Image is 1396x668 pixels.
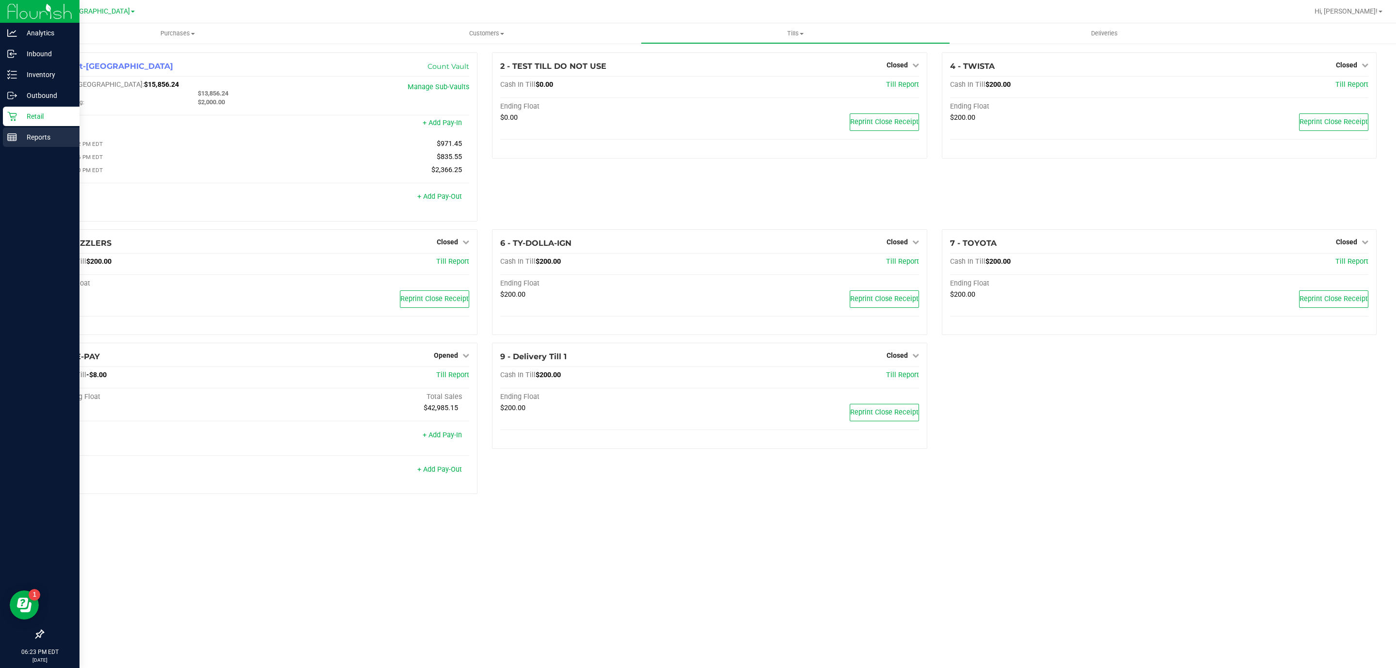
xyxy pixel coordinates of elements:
[500,62,606,71] span: 2 - TEST TILL DO NOT USE
[436,371,469,379] a: Till Report
[886,80,919,89] a: Till Report
[1336,61,1357,69] span: Closed
[641,23,950,44] a: Tills
[332,23,641,44] a: Customers
[1299,113,1368,131] button: Reprint Close Receipt
[63,7,130,16] span: [GEOGRAPHIC_DATA]
[1315,7,1378,15] span: Hi, [PERSON_NAME]!
[7,28,17,38] inline-svg: Analytics
[500,113,518,122] span: $0.00
[17,111,75,122] p: Retail
[500,239,571,248] span: 6 - TY-DOLLA-IGN
[51,62,173,71] span: 1 - Vault-[GEOGRAPHIC_DATA]
[86,257,111,266] span: $200.00
[400,290,469,308] button: Reprint Close Receipt
[17,69,75,80] p: Inventory
[500,102,710,111] div: Ending Float
[950,257,985,266] span: Cash In Till
[333,29,640,38] span: Customers
[29,589,40,601] iframe: Resource center unread badge
[428,62,469,71] a: Count Vault
[985,257,1011,266] span: $200.00
[985,80,1011,89] span: $200.00
[1299,290,1368,308] button: Reprint Close Receipt
[423,119,462,127] a: + Add Pay-In
[887,61,908,69] span: Closed
[424,404,458,412] span: $42,985.15
[51,279,260,288] div: Ending Float
[500,80,536,89] span: Cash In Till
[51,239,111,248] span: 5 - TWIZZLERS
[536,371,561,379] span: $200.00
[23,23,332,44] a: Purchases
[260,393,470,401] div: Total Sales
[17,90,75,101] p: Outbound
[1300,295,1368,303] span: Reprint Close Receipt
[51,80,144,89] span: Cash In [GEOGRAPHIC_DATA]:
[7,49,17,59] inline-svg: Inbound
[950,290,975,299] span: $200.00
[198,90,228,97] span: $13,856.24
[500,279,710,288] div: Ending Float
[1078,29,1131,38] span: Deliveries
[4,656,75,664] p: [DATE]
[51,193,260,202] div: Pay-Outs
[950,113,975,122] span: $200.00
[431,166,462,174] span: $2,366.25
[887,238,908,246] span: Closed
[10,590,39,620] iframe: Resource center
[886,371,919,379] a: Till Report
[850,113,919,131] button: Reprint Close Receipt
[536,80,553,89] span: $0.00
[4,648,75,656] p: 06:23 PM EDT
[423,431,462,439] a: + Add Pay-In
[500,290,525,299] span: $200.00
[51,432,260,441] div: Pay-Ins
[1335,80,1368,89] span: Till Report
[51,120,260,128] div: Pay-Ins
[500,393,710,401] div: Ending Float
[436,257,469,266] a: Till Report
[950,62,995,71] span: 4 - TWISTA
[7,111,17,121] inline-svg: Retail
[434,351,458,359] span: Opened
[17,27,75,39] p: Analytics
[850,404,919,421] button: Reprint Close Receipt
[51,393,260,401] div: Beginning Float
[437,140,462,148] span: $971.45
[950,239,997,248] span: 7 - TOYOTA
[1336,238,1357,246] span: Closed
[950,102,1159,111] div: Ending Float
[1335,257,1368,266] a: Till Report
[950,80,985,89] span: Cash In Till
[17,131,75,143] p: Reports
[886,257,919,266] a: Till Report
[887,351,908,359] span: Closed
[17,48,75,60] p: Inbound
[408,83,469,91] a: Manage Sub-Vaults
[500,257,536,266] span: Cash In Till
[850,118,919,126] span: Reprint Close Receipt
[198,98,225,106] span: $2,000.00
[417,465,462,474] a: + Add Pay-Out
[7,70,17,80] inline-svg: Inventory
[437,153,462,161] span: $835.55
[1300,118,1368,126] span: Reprint Close Receipt
[7,132,17,142] inline-svg: Reports
[23,29,332,38] span: Purchases
[417,192,462,201] a: + Add Pay-Out
[950,23,1259,44] a: Deliveries
[437,238,458,246] span: Closed
[144,80,179,89] span: $15,856.24
[536,257,561,266] span: $200.00
[500,371,536,379] span: Cash In Till
[950,279,1159,288] div: Ending Float
[7,91,17,100] inline-svg: Outbound
[86,371,107,379] span: -$8.00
